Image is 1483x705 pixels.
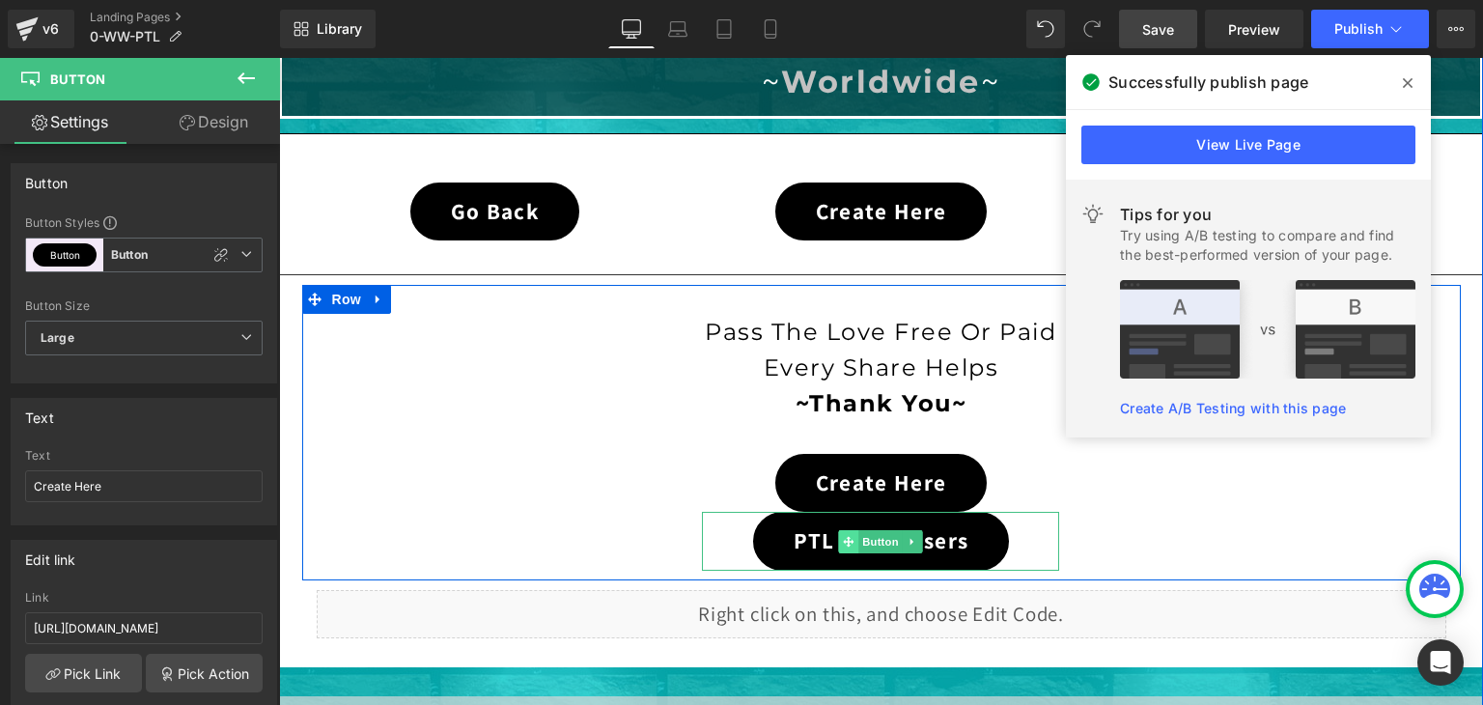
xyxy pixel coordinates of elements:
[1081,126,1415,164] a: View Live Page
[1081,203,1105,226] img: light.svg
[496,125,708,183] a: Create Here
[483,5,503,42] span: ~
[1334,21,1383,37] span: Publish
[25,591,263,605] div: Link
[25,299,263,313] div: Button Size
[90,29,160,44] span: 0-WW-PTL
[1228,19,1280,40] span: Preview
[25,399,54,426] div: Text
[1120,226,1415,265] div: Try using A/B testing to compare and find the best-performed version of your page.
[146,654,263,692] a: Pick Action
[25,612,263,644] input: https://your-shop.myshopify.com
[701,10,747,48] a: Tablet
[624,472,644,495] a: Expand / Collapse
[1120,280,1415,379] img: tip.png
[1311,10,1429,48] button: Publish
[280,10,376,48] a: New Library
[33,243,97,267] button: Button
[90,10,280,25] a: Landing Pages
[25,449,263,463] div: Text
[50,71,105,87] span: Button
[608,10,655,48] a: Desktop
[8,10,74,48] a: v6
[1437,10,1475,48] button: More
[25,214,263,230] div: Button Styles
[502,5,702,42] span: Worldwide
[1026,10,1065,48] button: Undo
[1417,639,1464,686] div: Open Intercom Messenger
[580,472,625,495] span: Button
[485,296,720,324] span: Every Share Helps
[25,654,142,692] a: Pick Link
[41,330,74,347] b: Large
[1108,70,1308,94] span: Successfully publish page
[655,10,701,48] a: Laptop
[111,247,148,264] b: Button
[144,100,284,144] a: Design
[1120,400,1346,416] a: Create A/B Testing with this page
[131,125,300,183] a: Go Back
[25,164,68,191] div: Button
[426,260,777,288] span: Pass The Love Free Or Paid
[317,20,362,38] span: Library
[87,227,112,256] a: Expand / Collapse
[747,10,794,48] a: Mobile
[474,454,731,513] a: PTL Fundraisers
[1120,203,1415,226] div: Tips for you
[25,541,76,568] div: Edit link
[39,16,63,42] div: v6
[834,125,1142,183] a: The 8 / 8 / 8 Program
[1073,10,1111,48] button: Redo
[496,396,708,455] a: Create Here
[517,331,688,359] strong: ~Thank You~
[702,5,722,42] span: ~
[1205,10,1303,48] a: Preview
[1142,19,1174,40] span: Save
[48,227,87,256] span: Row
